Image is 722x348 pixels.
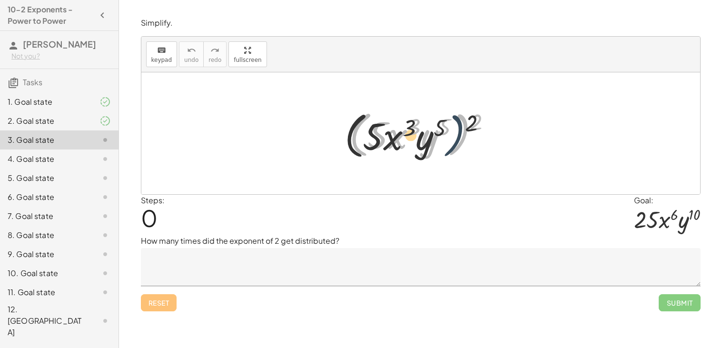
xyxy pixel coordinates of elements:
[99,315,111,327] i: Task not started.
[99,210,111,222] i: Task not started.
[151,57,172,63] span: keypad
[8,191,84,203] div: 6. Goal state
[8,4,94,27] h4: 10-2 Exponents - Power to Power
[8,134,84,146] div: 3. Goal state
[8,229,84,241] div: 8. Goal state
[99,191,111,203] i: Task not started.
[99,249,111,260] i: Task not started.
[8,287,84,298] div: 11. Goal state
[228,41,267,67] button: fullscreen
[234,57,261,63] span: fullscreen
[141,18,701,29] p: Simplify.
[11,51,111,61] div: Not you?
[141,235,701,247] p: How many times did the exponent of 2 get distributed?
[99,115,111,127] i: Task finished and part of it marked as correct.
[157,45,166,56] i: keyboard
[99,134,111,146] i: Task not started.
[8,268,84,279] div: 10. Goal state
[184,57,198,63] span: undo
[8,153,84,165] div: 4. Goal state
[99,229,111,241] i: Task not started.
[208,57,221,63] span: redo
[203,41,227,67] button: redoredo
[8,172,84,184] div: 5. Goal state
[8,210,84,222] div: 7. Goal state
[187,45,196,56] i: undo
[141,203,158,232] span: 0
[99,96,111,108] i: Task finished and part of it marked as correct.
[8,249,84,260] div: 9. Goal state
[634,195,701,206] div: Goal:
[141,195,165,205] label: Steps:
[8,304,84,338] div: 12. [GEOGRAPHIC_DATA]
[99,172,111,184] i: Task not started.
[8,115,84,127] div: 2. Goal state
[146,41,178,67] button: keyboardkeypad
[99,287,111,298] i: Task not started.
[210,45,219,56] i: redo
[8,96,84,108] div: 1. Goal state
[99,268,111,279] i: Task not started.
[23,77,42,87] span: Tasks
[99,153,111,165] i: Task not started.
[179,41,204,67] button: undoundo
[23,39,96,50] span: [PERSON_NAME]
